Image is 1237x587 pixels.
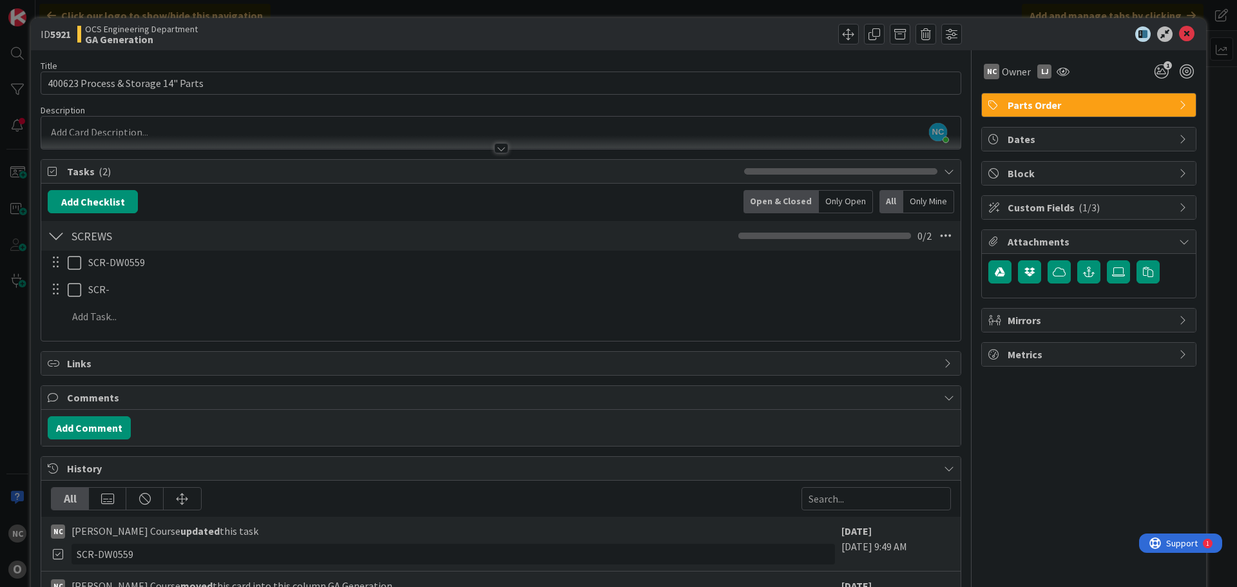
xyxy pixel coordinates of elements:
b: updated [180,524,220,537]
div: All [879,190,903,213]
div: NC [51,524,65,539]
span: Description [41,104,85,116]
span: ID [41,26,71,42]
div: Only Open [819,190,873,213]
span: 0 / 2 [917,228,932,244]
span: Tasks [67,164,738,179]
span: Links [67,356,937,371]
b: GA Generation [85,34,198,44]
div: All [52,488,89,510]
span: Owner [1002,64,1031,79]
span: History [67,461,937,476]
span: Block [1008,166,1173,181]
b: [DATE] [841,524,872,537]
input: type card name here... [41,72,961,95]
span: Parts Order [1008,97,1173,113]
p: SCR- [88,282,952,297]
span: Comments [67,390,937,405]
span: Metrics [1008,347,1173,362]
span: Support [27,2,59,17]
span: NC [929,123,947,141]
div: Open & Closed [743,190,819,213]
div: NC [984,64,999,79]
input: Add Checklist... [67,224,357,247]
label: Title [41,60,57,72]
b: 5921 [50,28,71,41]
span: Custom Fields [1008,200,1173,215]
span: Mirrors [1008,313,1173,328]
input: Search... [801,487,951,510]
div: 1 [67,5,70,15]
span: Dates [1008,131,1173,147]
span: ( 2 ) [99,165,111,178]
div: LJ [1037,64,1051,79]
p: SCR-DW0559 [88,255,952,270]
button: Add Comment [48,416,131,439]
span: [PERSON_NAME] Course this task [72,523,258,539]
div: Only Mine [903,190,954,213]
span: Attachments [1008,234,1173,249]
button: Add Checklist [48,190,138,213]
span: 1 [1164,61,1172,70]
span: OCS Engineering Department [85,24,198,34]
span: ( 1/3 ) [1079,201,1100,214]
div: [DATE] 9:49 AM [841,523,951,564]
div: SCR-DW0559 [72,544,835,564]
